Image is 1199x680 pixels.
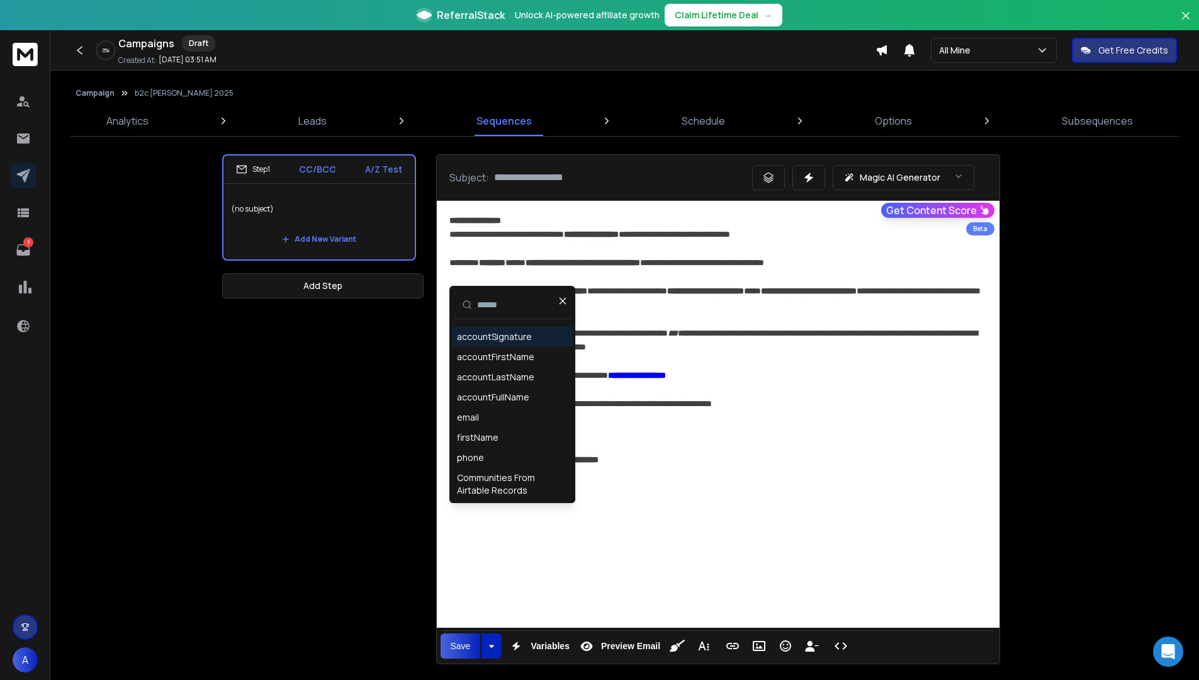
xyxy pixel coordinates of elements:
[674,106,733,136] a: Schedule
[23,237,33,247] p: 7
[1153,637,1183,667] div: Open Intercom Messenger
[575,633,663,659] button: Preview Email
[118,36,174,51] h1: Campaigns
[13,647,38,672] button: A
[515,9,660,21] p: Unlock AI-powered affiliate growth
[833,165,974,190] button: Magic AI Generator
[441,633,481,659] button: Save
[106,113,149,128] p: Analytics
[457,431,498,444] div: firstName
[1062,113,1133,128] p: Subsequences
[469,106,539,136] a: Sequences
[299,163,336,176] p: CC/BCC
[665,633,689,659] button: Clean HTML
[231,191,407,227] p: (no subject)
[1178,8,1194,38] button: Close banner
[11,237,36,263] a: 7
[298,113,327,128] p: Leads
[135,88,234,98] p: b2c [PERSON_NAME] 2025
[76,88,115,98] button: Campaign
[881,203,994,218] button: Get Content Score
[182,35,215,52] div: Draft
[99,106,156,136] a: Analytics
[222,273,424,298] button: Add Step
[966,222,994,235] div: Beta
[1072,38,1177,63] button: Get Free Credits
[457,411,479,424] div: email
[457,371,534,383] div: accountLastName
[222,154,416,261] li: Step1CC/BCCA/Z Test(no subject)Add New Variant
[692,633,716,659] button: More Text
[504,633,572,659] button: Variables
[291,106,334,136] a: Leads
[1098,44,1168,57] p: Get Free Credits
[860,171,940,184] p: Magic AI Generator
[103,47,110,54] p: 0 %
[476,113,532,128] p: Sequences
[457,451,484,464] div: phone
[599,641,663,652] span: Preview Email
[159,55,217,65] p: [DATE] 03:51 AM
[437,8,505,23] span: ReferralStack
[875,113,912,128] p: Options
[118,55,156,65] p: Created At:
[1054,106,1140,136] a: Subsequences
[457,351,534,363] div: accountFirstName
[682,113,725,128] p: Schedule
[528,641,572,652] span: Variables
[763,9,772,21] span: →
[939,44,976,57] p: All Mine
[800,633,824,659] button: Insert Unsubscribe Link
[457,472,568,497] div: Communities From Airtable Records
[747,633,771,659] button: Insert Image (⌘P)
[867,106,920,136] a: Options
[665,4,782,26] button: Claim Lifetime Deal→
[457,331,532,343] div: accountSignature
[272,227,366,252] button: Add New Variant
[449,170,489,185] p: Subject:
[457,391,529,404] div: accountFullName
[365,163,402,176] p: A/Z Test
[721,633,745,659] button: Insert Link (⌘K)
[774,633,797,659] button: Emoticons
[236,164,270,175] div: Step 1
[829,633,853,659] button: Code View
